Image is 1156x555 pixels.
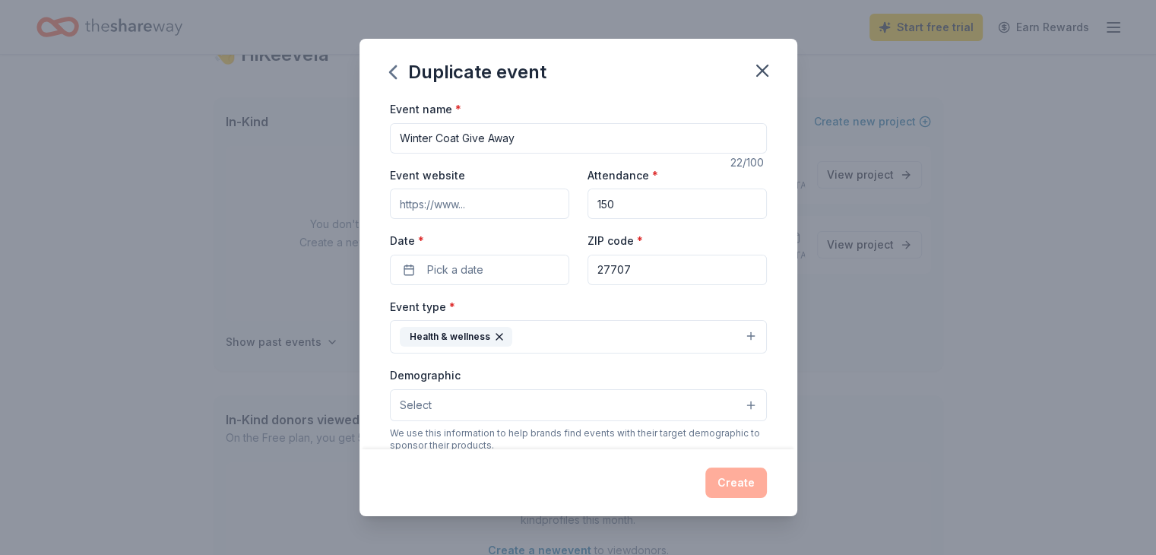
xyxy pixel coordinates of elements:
div: 22 /100 [730,154,767,172]
div: Duplicate event [390,60,546,84]
label: Event website [390,168,465,183]
label: Event name [390,102,461,117]
input: 20 [588,189,767,219]
button: Select [390,389,767,421]
button: Pick a date [390,255,569,285]
input: https://www... [390,189,569,219]
input: 12345 (U.S. only) [588,255,767,285]
span: Pick a date [427,261,483,279]
button: Health & wellness [390,320,767,354]
label: Event type [390,300,455,315]
label: ZIP code [588,233,643,249]
input: Spring Fundraiser [390,123,767,154]
span: Select [400,396,432,414]
div: Health & wellness [400,327,512,347]
label: Date [390,233,569,249]
label: Attendance [588,168,658,183]
div: We use this information to help brands find events with their target demographic to sponsor their... [390,427,767,452]
label: Demographic [390,368,461,383]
